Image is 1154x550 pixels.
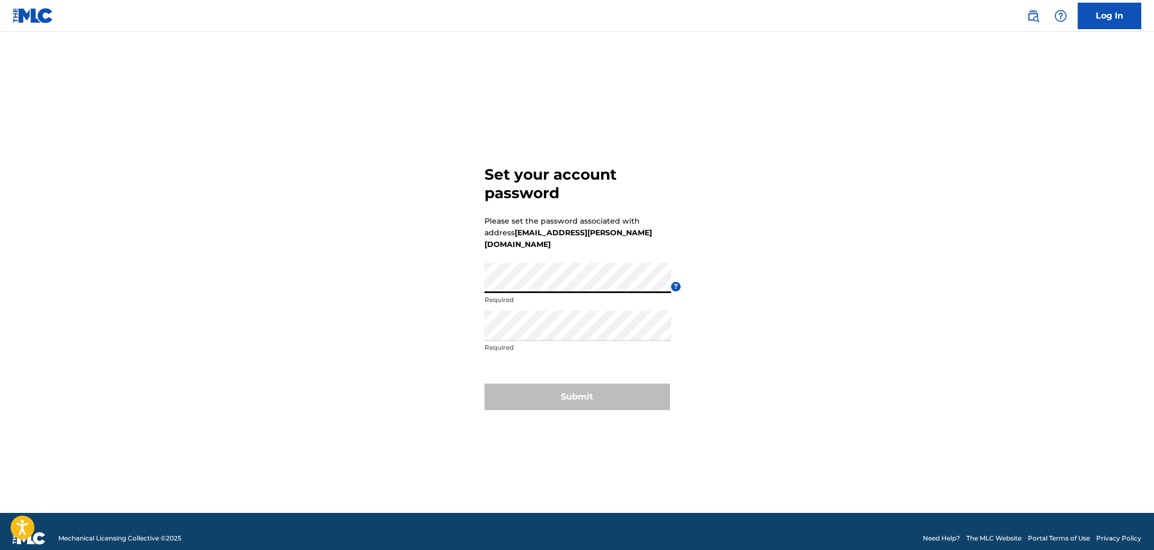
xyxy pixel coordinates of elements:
img: search [1027,10,1040,22]
h3: Set your account password [484,165,670,202]
p: Required [484,295,671,305]
strong: [EMAIL_ADDRESS][PERSON_NAME][DOMAIN_NAME] [484,228,652,249]
a: Portal Terms of Use [1028,534,1090,543]
p: Required [484,343,671,352]
img: MLC Logo [13,8,54,23]
span: ? [671,282,681,291]
img: logo [13,532,46,545]
a: Privacy Policy [1096,534,1141,543]
a: Log In [1078,3,1141,29]
a: Need Help? [923,534,960,543]
span: Mechanical Licensing Collective © 2025 [58,534,181,543]
a: The MLC Website [966,534,1021,543]
div: Help [1050,5,1071,26]
img: help [1054,10,1067,22]
a: Public Search [1023,5,1044,26]
p: Please set the password associated with address [484,215,670,250]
